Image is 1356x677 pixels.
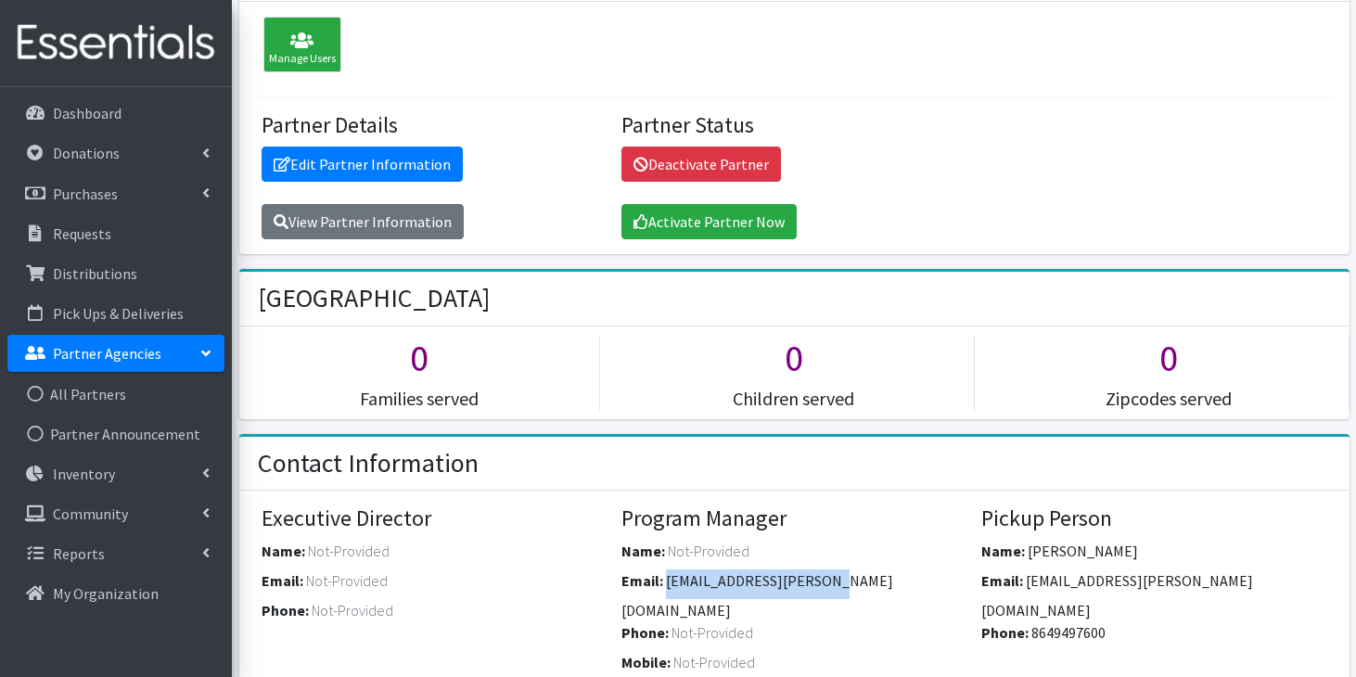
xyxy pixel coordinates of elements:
[258,448,479,479] h2: Contact Information
[1028,542,1138,560] span: [PERSON_NAME]
[262,505,608,532] h4: Executive Director
[7,575,224,612] a: My Organization
[981,571,1253,620] span: [EMAIL_ADDRESS][PERSON_NAME][DOMAIN_NAME]
[53,505,128,523] p: Community
[7,12,224,74] img: HumanEssentials
[53,344,161,363] p: Partner Agencies
[53,144,120,162] p: Donations
[7,495,224,532] a: Community
[7,134,224,172] a: Donations
[621,621,669,644] label: Phone:
[981,505,1327,532] h4: Pickup Person
[621,651,671,673] label: Mobile:
[7,215,224,252] a: Requests
[621,204,797,239] a: Activate Partner Now
[53,465,115,483] p: Inventory
[7,295,224,332] a: Pick Ups & Deliveries
[263,17,341,72] div: Manage Users
[262,204,464,239] a: View Partner Information
[53,264,137,283] p: Distributions
[7,335,224,372] a: Partner Agencies
[621,540,665,562] label: Name:
[1031,623,1106,642] span: 8649497600
[312,601,393,620] span: Not-Provided
[989,336,1349,380] h1: 0
[7,376,224,413] a: All Partners
[53,544,105,563] p: Reports
[308,542,390,560] span: Not-Provided
[621,569,663,592] label: Email:
[306,571,388,590] span: Not-Provided
[53,584,159,603] p: My Organization
[53,224,111,243] p: Requests
[262,599,309,621] label: Phone:
[7,415,224,453] a: Partner Announcement
[254,38,341,57] a: Manage Users
[621,505,967,532] h4: Program Manager
[981,569,1023,592] label: Email:
[614,388,974,410] h5: Children served
[53,185,118,203] p: Purchases
[7,455,224,492] a: Inventory
[981,540,1025,562] label: Name:
[262,147,463,182] a: Edit Partner Information
[53,104,122,122] p: Dashboard
[989,388,1349,410] h5: Zipcodes served
[262,112,608,139] h4: Partner Details
[7,175,224,212] a: Purchases
[621,112,967,139] h4: Partner Status
[981,621,1029,644] label: Phone:
[7,255,224,292] a: Distributions
[239,388,599,410] h5: Families served
[614,336,974,380] h1: 0
[53,304,184,323] p: Pick Ups & Deliveries
[621,147,781,182] a: Deactivate Partner
[239,336,599,380] h1: 0
[7,535,224,572] a: Reports
[262,540,305,562] label: Name:
[7,95,224,132] a: Dashboard
[673,653,755,671] span: Not-Provided
[668,542,749,560] span: Not-Provided
[621,571,893,620] span: [EMAIL_ADDRESS][PERSON_NAME][DOMAIN_NAME]
[258,283,490,314] h2: [GEOGRAPHIC_DATA]
[262,569,303,592] label: Email:
[672,623,753,642] span: Not-Provided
